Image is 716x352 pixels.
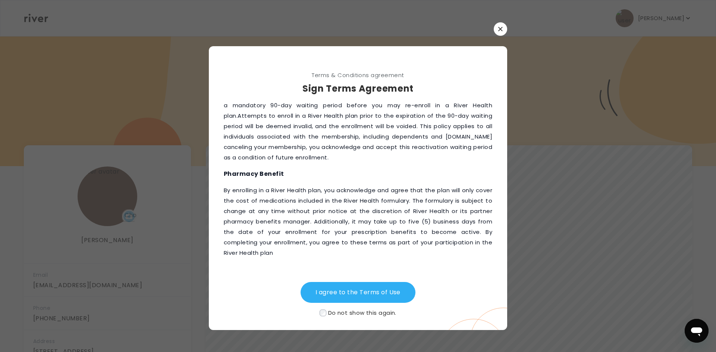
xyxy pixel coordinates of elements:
iframe: Button to launch messaging window, conversation in progress [685,319,709,343]
span: Do not show this again. [328,309,396,317]
h3: Sign Terms Agreement [209,82,507,95]
p: ‍By enrolling in a River Health plan, you acknowledge and agree that the plan will only cover the... [224,185,492,258]
button: I agree to the Terms of Use [301,282,415,303]
input: Do not show this again. [320,310,326,316]
h3: Pharmacy Benefit [224,169,492,179]
span: Terms & Conditions agreement [209,70,507,80]
p: ‍If your River Health membership is canceled—whether voluntarily, due to non-payment, or as a res... [224,79,492,163]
